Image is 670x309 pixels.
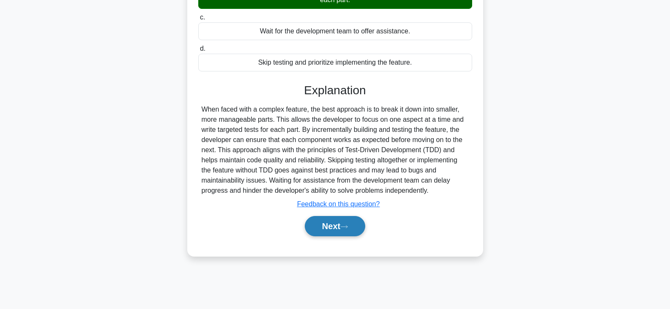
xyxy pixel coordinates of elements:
a: Feedback on this question? [297,200,380,208]
div: Skip testing and prioritize implementing the feature. [198,54,472,71]
span: d. [200,45,205,52]
div: When faced with a complex feature, the best approach is to break it down into smaller, more manag... [202,104,469,196]
span: c. [200,14,205,21]
div: Wait for the development team to offer assistance. [198,22,472,40]
button: Next [305,216,365,236]
h3: Explanation [203,83,467,98]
